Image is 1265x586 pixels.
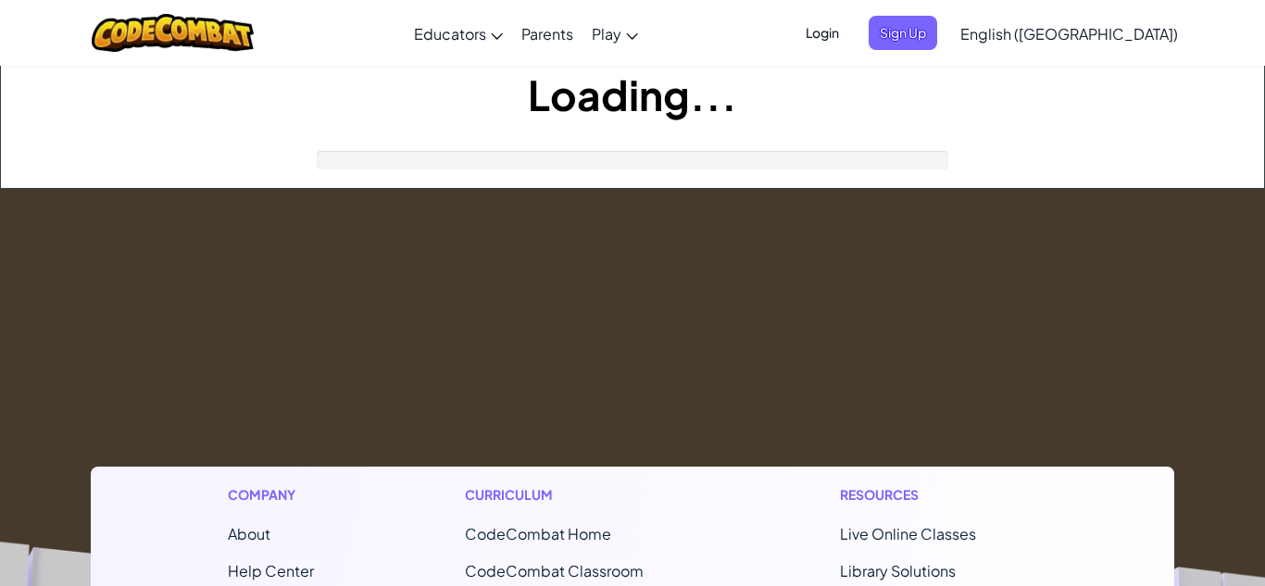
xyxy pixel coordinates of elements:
h1: Resources [840,485,1037,505]
h1: Curriculum [465,485,689,505]
span: Educators [414,24,486,44]
a: Educators [405,8,512,58]
span: English ([GEOGRAPHIC_DATA]) [960,24,1178,44]
a: Parents [512,8,582,58]
a: English ([GEOGRAPHIC_DATA]) [951,8,1187,58]
a: Play [582,8,647,58]
button: Sign Up [869,16,937,50]
h1: Company [228,485,314,505]
a: CodeCombat Classroom [465,561,644,580]
h1: Loading... [1,66,1264,123]
a: About [228,524,270,543]
a: Library Solutions [840,561,956,580]
img: CodeCombat logo [92,14,254,52]
a: Live Online Classes [840,524,976,543]
button: Login [795,16,850,50]
a: Help Center [228,561,314,580]
span: CodeCombat Home [465,524,611,543]
span: Play [592,24,621,44]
